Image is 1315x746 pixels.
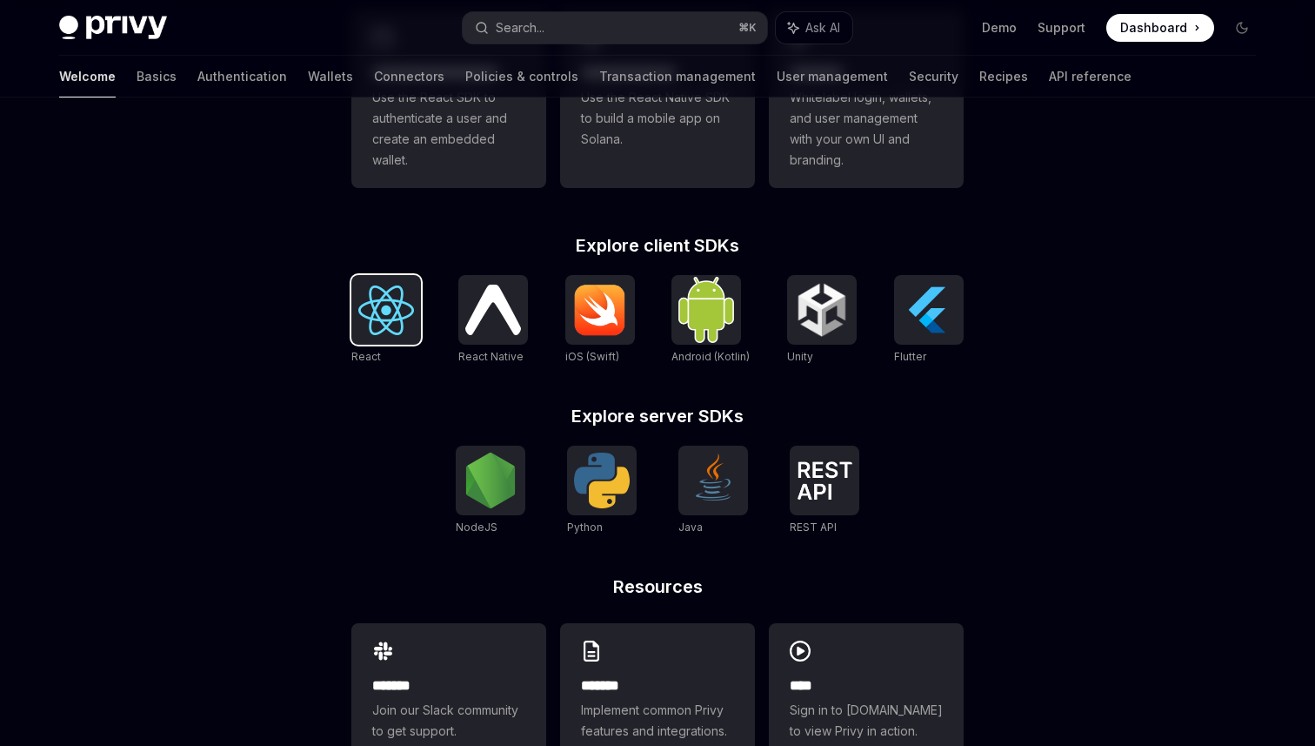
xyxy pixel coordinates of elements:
img: Flutter [901,282,957,338]
span: Dashboard [1120,19,1187,37]
a: Wallets [308,56,353,97]
span: Join our Slack community to get support. [372,700,525,742]
a: iOS (Swift)iOS (Swift) [565,275,635,366]
a: PythonPython [567,446,637,536]
span: Use the React SDK to authenticate a user and create an embedded wallet. [372,87,525,171]
a: REST APIREST API [790,446,859,536]
a: Connectors [374,56,444,97]
a: API reference [1049,56,1131,97]
h2: Resources [351,578,964,595]
img: Java [685,453,741,508]
img: Unity [794,282,850,338]
a: **** *****Whitelabel login, wallets, and user management with your own UI and branding. [769,10,964,188]
a: Dashboard [1106,14,1214,42]
a: Transaction management [599,56,756,97]
button: Ask AI [776,12,852,44]
div: Search... [496,17,544,38]
a: Basics [137,56,177,97]
span: Python [567,521,603,534]
h2: Explore client SDKs [351,237,964,254]
button: Toggle dark mode [1228,14,1256,42]
img: NodeJS [463,453,518,508]
img: Python [574,453,630,508]
img: dark logo [59,16,167,40]
a: Authentication [197,56,287,97]
span: ⌘ K [738,21,757,35]
a: UnityUnity [787,275,857,366]
a: User management [777,56,888,97]
span: React Native [458,350,524,363]
a: ReactReact [351,275,421,366]
a: Security [909,56,958,97]
img: Android (Kotlin) [678,277,734,342]
a: NodeJSNodeJS [456,446,525,536]
a: JavaJava [678,446,748,536]
span: React [351,350,381,363]
h2: Explore server SDKs [351,407,964,425]
span: REST API [790,521,837,534]
a: FlutterFlutter [894,275,964,366]
a: Demo [982,19,1017,37]
span: Sign in to [DOMAIN_NAME] to view Privy in action. [790,700,943,742]
span: Implement common Privy features and integrations. [581,700,734,742]
span: Flutter [894,350,926,363]
span: Unity [787,350,813,363]
a: React NativeReact Native [458,275,528,366]
a: Recipes [979,56,1028,97]
img: React Native [465,285,521,334]
img: REST API [797,461,852,500]
img: React [358,286,414,335]
a: Android (Kotlin)Android (Kotlin) [671,275,750,366]
span: NodeJS [456,521,497,534]
span: Whitelabel login, wallets, and user management with your own UI and branding. [790,87,943,171]
span: iOS (Swift) [565,350,619,363]
a: **** **** **** ***Use the React Native SDK to build a mobile app on Solana. [560,10,755,188]
span: Android (Kotlin) [671,350,750,363]
a: Policies & controls [465,56,578,97]
button: Search...⌘K [463,12,767,44]
img: iOS (Swift) [572,284,628,336]
span: Ask AI [805,19,840,37]
a: Welcome [59,56,116,97]
span: Use the React Native SDK to build a mobile app on Solana. [581,87,734,150]
span: Java [678,521,703,534]
a: Support [1038,19,1085,37]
